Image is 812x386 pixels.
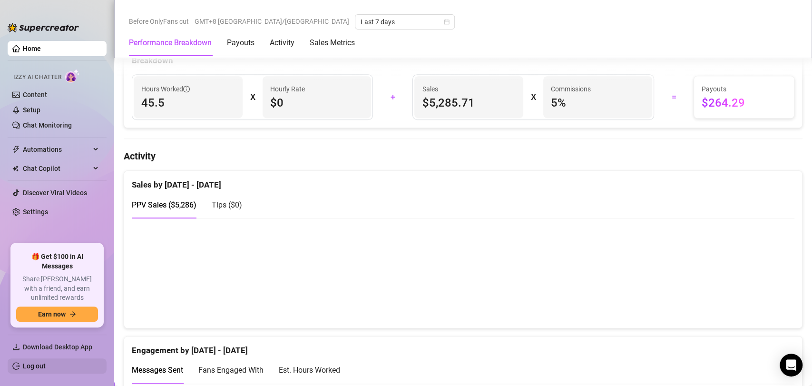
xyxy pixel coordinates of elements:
[270,95,364,110] span: $0
[16,275,98,303] span: Share [PERSON_NAME] with a friend, and earn unlimited rewards
[310,37,355,49] div: Sales Metrics
[23,189,87,197] a: Discover Viral Videos
[270,84,305,94] article: Hourly Rate
[16,307,98,322] button: Earn nowarrow-right
[129,37,212,49] div: Performance Breakdown
[183,86,190,92] span: info-circle
[8,23,79,32] img: logo-BBDzfeDw.svg
[422,84,516,94] span: Sales
[422,95,516,110] span: $5,285.71
[12,146,20,153] span: thunderbolt
[38,310,66,318] span: Earn now
[23,343,92,351] span: Download Desktop App
[132,200,196,209] span: PPV Sales ( $5,286 )
[13,73,61,82] span: Izzy AI Chatter
[23,208,48,216] a: Settings
[129,14,189,29] span: Before OnlyFans cut
[23,121,72,129] a: Chat Monitoring
[16,252,98,271] span: 🎁 Get $100 in AI Messages
[551,84,591,94] article: Commissions
[23,362,46,370] a: Log out
[195,14,349,29] span: GMT+8 [GEOGRAPHIC_DATA]/[GEOGRAPHIC_DATA]
[132,366,183,375] span: Messages Sent
[531,89,536,105] div: X
[270,37,294,49] div: Activity
[551,95,645,110] span: 5 %
[124,149,802,163] h4: Activity
[227,37,254,49] div: Payouts
[132,54,794,67] div: Breakdown
[702,95,786,110] span: $264.29
[379,89,407,105] div: +
[23,91,47,99] a: Content
[23,142,90,157] span: Automations
[69,311,76,317] span: arrow-right
[12,165,19,172] img: Chat Copilot
[12,343,20,351] span: download
[141,95,235,110] span: 45.5
[23,161,90,176] span: Chat Copilot
[132,171,794,191] div: Sales by [DATE] - [DATE]
[65,69,80,83] img: AI Chatter
[141,84,190,94] span: Hours Worked
[198,366,264,375] span: Fans Engaged With
[279,364,340,376] div: Est. Hours Worked
[702,84,786,94] span: Payouts
[444,19,450,25] span: calendar
[132,337,794,357] div: Engagement by [DATE] - [DATE]
[23,106,40,114] a: Setup
[780,354,802,376] div: Open Intercom Messenger
[250,89,255,105] div: X
[23,45,41,52] a: Home
[660,89,688,105] div: =
[212,200,242,209] span: Tips ( $0 )
[361,15,449,29] span: Last 7 days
